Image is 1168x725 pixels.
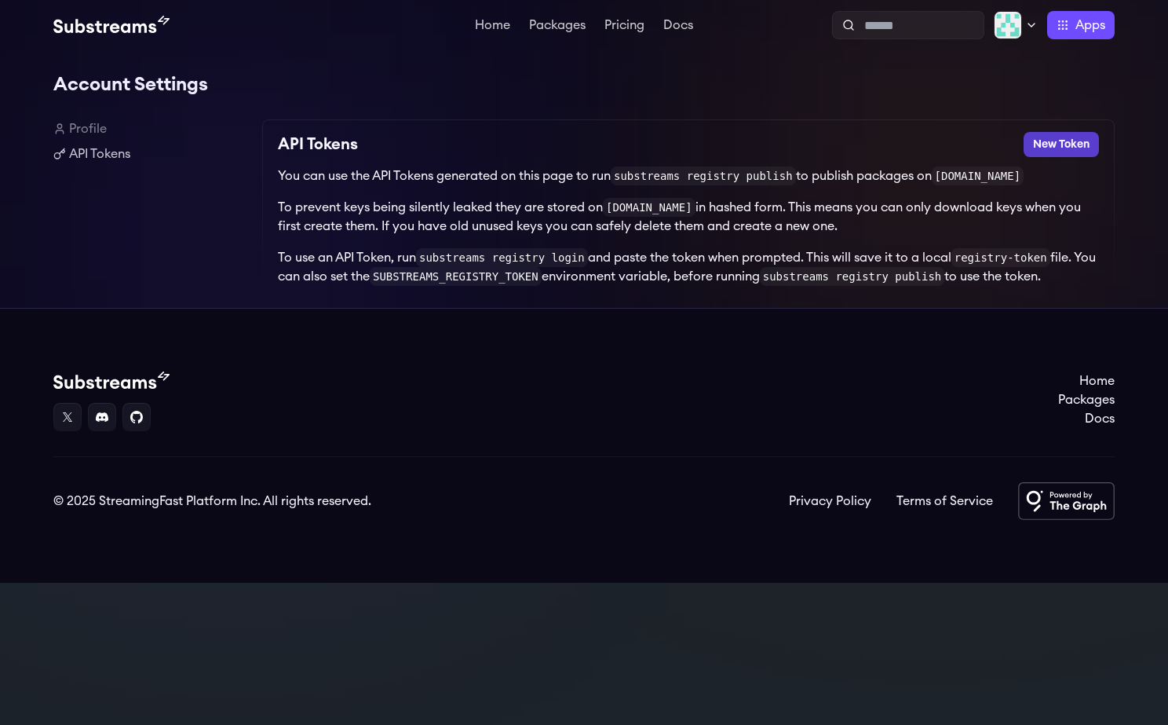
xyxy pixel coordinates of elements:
a: Docs [1058,409,1115,428]
img: Substream's logo [53,372,170,390]
a: Docs [660,19,696,35]
p: To use an API Token, run and paste the token when prompted. This will save it to a local file. Yo... [278,248,1099,286]
a: Pricing [601,19,648,35]
img: Powered by The Graph [1018,482,1115,520]
a: Packages [1058,390,1115,409]
code: [DOMAIN_NAME] [932,167,1024,185]
code: substreams registry publish [611,167,796,185]
a: Home [472,19,513,35]
p: To prevent keys being silently leaked they are stored on in hashed form. This means you can only ... [278,198,1099,236]
a: Profile [53,119,250,138]
img: Profile [994,11,1022,39]
a: Home [1058,372,1115,390]
a: Packages [526,19,589,35]
code: registry-token [951,248,1050,267]
code: SUBSTREAMS_REGISTRY_TOKEN [370,267,542,286]
button: New Token [1024,132,1099,157]
span: Apps [1075,16,1105,35]
div: © 2025 StreamingFast Platform Inc. All rights reserved. [53,492,371,511]
img: Substream's logo [53,16,170,35]
code: substreams registry publish [760,267,945,286]
a: API Tokens [53,145,250,163]
code: substreams registry login [416,248,588,267]
h2: API Tokens [278,132,358,157]
code: [DOMAIN_NAME] [603,198,695,217]
h1: Account Settings [53,69,1115,101]
a: Terms of Service [896,492,993,511]
a: Privacy Policy [789,492,871,511]
p: You can use the API Tokens generated on this page to run to publish packages on [278,167,1099,185]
